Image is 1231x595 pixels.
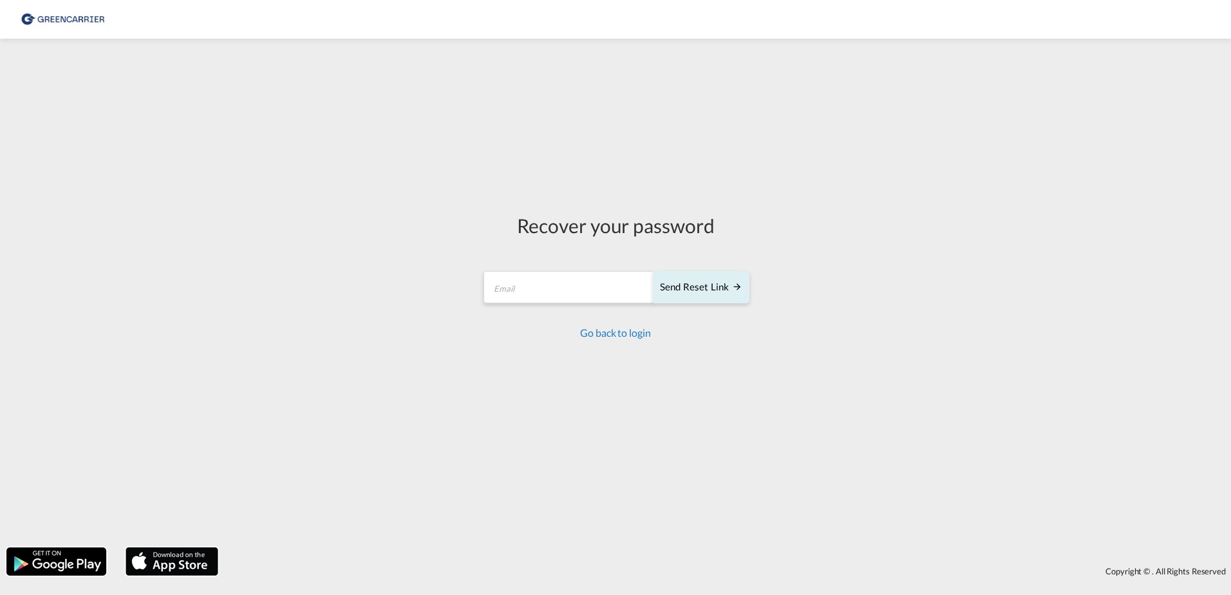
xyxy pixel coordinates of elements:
[482,212,749,239] div: Recover your password
[732,281,742,292] md-icon: icon-arrow-right
[19,5,106,34] img: 8cf206808afe11efa76fcd1e3d746489.png
[580,326,650,339] a: Go back to login
[660,280,742,295] div: Send reset link
[124,546,220,577] img: apple.png
[653,271,749,303] button: SEND RESET LINK
[225,560,1231,582] div: Copyright © . All Rights Reserved
[5,546,108,577] img: google.png
[484,271,654,303] input: Email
